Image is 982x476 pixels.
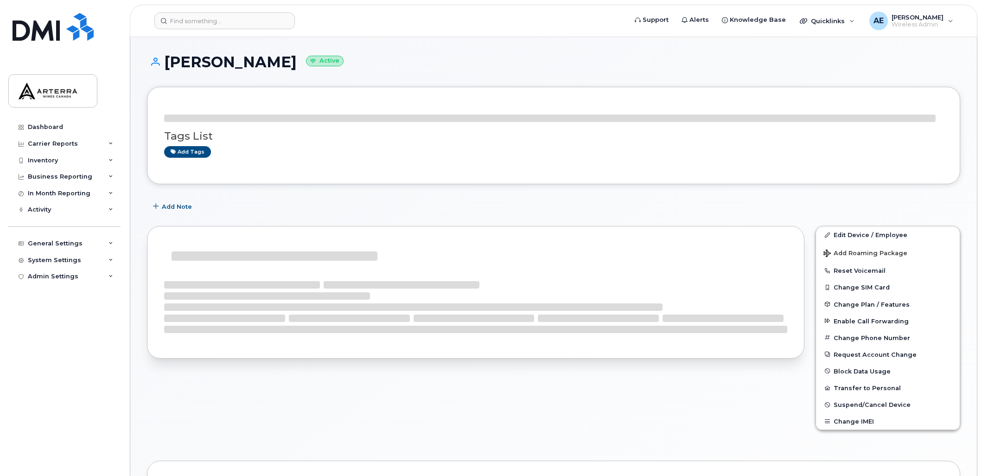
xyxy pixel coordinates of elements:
button: Change Phone Number [816,329,960,346]
h3: Tags List [164,130,943,142]
button: Transfer to Personal [816,380,960,396]
small: Active [306,56,344,66]
button: Change IMEI [816,413,960,430]
span: Enable Call Forwarding [834,317,909,324]
button: Change Plan / Features [816,296,960,313]
button: Suspend/Cancel Device [816,396,960,413]
span: Suspend/Cancel Device [834,401,911,408]
span: Add Note [162,202,192,211]
button: Reset Voicemail [816,262,960,279]
span: Add Roaming Package [823,250,907,258]
a: Edit Device / Employee [816,226,960,243]
h1: [PERSON_NAME] [147,54,960,70]
button: Request Account Change [816,346,960,363]
button: Change SIM Card [816,279,960,296]
span: Change Plan / Features [834,301,910,308]
button: Add Note [147,198,200,215]
button: Block Data Usage [816,363,960,380]
button: Add Roaming Package [816,243,960,262]
a: Add tags [164,146,211,158]
button: Enable Call Forwarding [816,313,960,329]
